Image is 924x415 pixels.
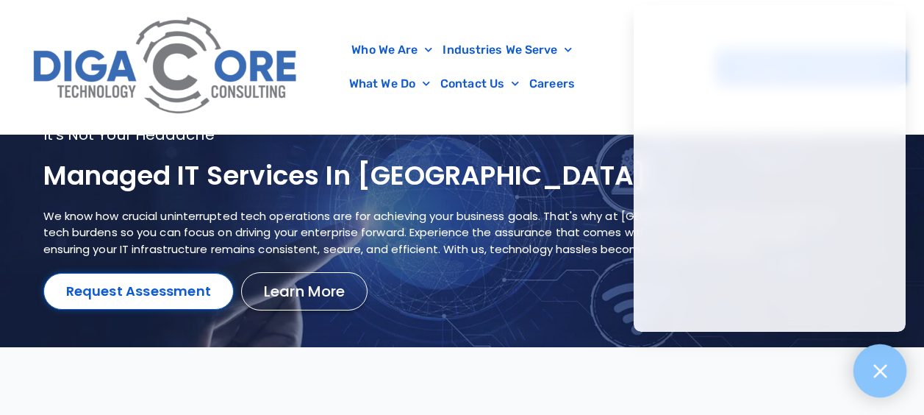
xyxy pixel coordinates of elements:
a: Contact Us [435,67,524,101]
p: It's not your headache [43,125,845,144]
a: Who We Are [346,33,437,67]
span: Learn More [264,284,345,299]
a: Industries We Serve [437,33,577,67]
a: Learn More [241,272,368,311]
iframe: Chatgenie Messenger [634,5,906,332]
img: Digacore Logo [26,7,307,127]
a: What We Do [344,67,435,101]
p: We know how crucial uninterrupted tech operations are for achieving your business goals. That's w... [43,208,845,258]
a: Request Assessment [43,273,234,310]
h1: Managed IT services in [GEOGRAPHIC_DATA] [43,159,845,194]
nav: Menu [314,33,609,101]
a: Careers [524,67,580,101]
